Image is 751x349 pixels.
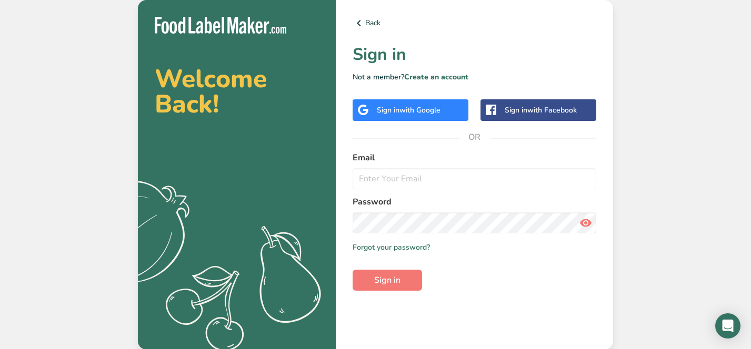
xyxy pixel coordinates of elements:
[527,105,577,115] span: with Facebook
[353,151,596,164] label: Email
[353,168,596,189] input: Enter Your Email
[377,105,440,116] div: Sign in
[353,71,596,83] p: Not a member?
[399,105,440,115] span: with Google
[404,72,468,82] a: Create an account
[155,17,286,34] img: Food Label Maker
[459,121,490,153] span: OR
[374,274,400,286] span: Sign in
[353,42,596,67] h1: Sign in
[353,270,422,291] button: Sign in
[353,196,596,208] label: Password
[353,242,430,253] a: Forgot your password?
[155,66,319,117] h2: Welcome Back!
[715,313,740,338] div: Open Intercom Messenger
[353,17,596,29] a: Back
[505,105,577,116] div: Sign in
